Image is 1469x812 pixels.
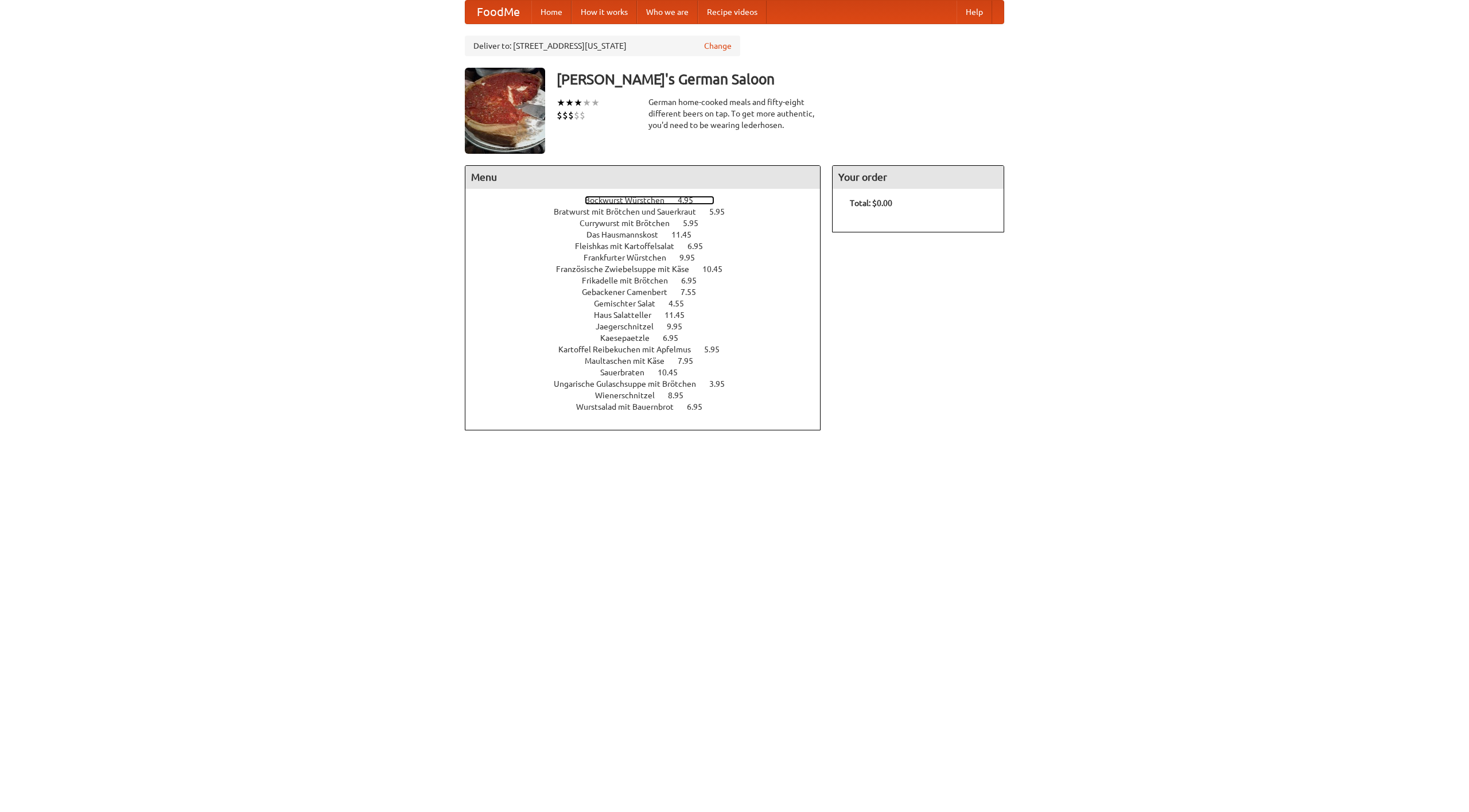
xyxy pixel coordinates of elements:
[582,96,591,109] li: ★
[658,368,689,377] span: 10.45
[678,196,705,205] span: 4.95
[557,109,562,122] li: $
[668,391,695,400] span: 8.95
[465,1,531,24] a: FoodMe
[594,310,663,320] span: Haus Salatteller
[681,287,708,297] span: 7.55
[557,68,1004,91] h3: [PERSON_NAME]'s German Saloon
[698,1,767,24] a: Recipe videos
[683,219,710,228] span: 5.95
[531,1,572,24] a: Home
[679,253,706,262] span: 9.95
[580,219,720,228] a: Currywurst mit Brötchen 5.95
[575,242,724,251] a: Fleishkas mit Kartoffelsalat 6.95
[574,109,580,122] li: $
[704,345,731,354] span: 5.95
[554,379,708,388] span: Ungarische Gulaschsuppe mit Brötchen
[557,96,565,109] li: ★
[586,230,713,239] a: Das Hausmannskost 11.45
[584,253,678,262] span: Frankfurter Würstchen
[554,207,708,216] span: Bratwurst mit Brötchen und Sauerkraut
[582,276,679,285] span: Frikadelle mit Brötchen
[704,40,732,52] a: Change
[585,196,714,205] a: Bockwurst Würstchen 4.95
[582,287,679,297] span: Gebackener Camenbert
[664,310,696,320] span: 11.45
[565,96,574,109] li: ★
[663,333,690,343] span: 6.95
[584,253,716,262] a: Frankfurter Würstchen 9.95
[582,276,718,285] a: Frikadelle mit Brötchen 6.95
[669,299,695,308] span: 4.55
[594,310,706,320] a: Haus Salatteller 11.45
[585,196,676,205] span: Bockwurst Würstchen
[576,402,724,411] a: Wurstsalad mit Bauernbrot 6.95
[681,276,708,285] span: 6.95
[671,230,703,239] span: 11.45
[850,199,892,208] b: Total: $0.00
[648,96,821,131] div: German home-cooked meals and fifty-eight different beers on tap. To get more authentic, you'd nee...
[600,333,661,343] span: Kaesepaetzle
[709,379,736,388] span: 3.95
[556,265,744,274] a: Französische Zwiebelsuppe mit Käse 10.45
[558,345,741,354] a: Kartoffel Reibekuchen mit Apfelmus 5.95
[586,230,670,239] span: Das Hausmannskost
[594,299,667,308] span: Gemischter Salat
[637,1,698,24] a: Who we are
[595,391,666,400] span: Wienerschnitzel
[595,391,705,400] a: Wienerschnitzel 8.95
[594,299,705,308] a: Gemischter Salat 4.55
[667,322,694,331] span: 9.95
[957,1,992,24] a: Help
[600,368,656,377] span: Sauerbraten
[600,333,699,343] a: Kaesepaetzle 6.95
[600,368,699,377] a: Sauerbraten 10.45
[580,219,681,228] span: Currywurst mit Brötchen
[465,166,820,189] h4: Menu
[575,242,686,251] span: Fleishkas mit Kartoffelsalat
[556,265,701,274] span: Französische Zwiebelsuppe mit Käse
[572,1,637,24] a: How it works
[687,402,714,411] span: 6.95
[591,96,600,109] li: ★
[558,345,702,354] span: Kartoffel Reibekuchen mit Apfelmus
[574,96,582,109] li: ★
[702,265,734,274] span: 10.45
[554,379,746,388] a: Ungarische Gulaschsuppe mit Brötchen 3.95
[585,356,676,366] span: Maultaschen mit Käse
[687,242,714,251] span: 6.95
[585,356,714,366] a: Maultaschen mit Käse 7.95
[576,402,685,411] span: Wurstsalad mit Bauernbrot
[465,68,545,154] img: angular.jpg
[582,287,717,297] a: Gebackener Camenbert 7.55
[580,109,585,122] li: $
[465,36,740,56] div: Deliver to: [STREET_ADDRESS][US_STATE]
[568,109,574,122] li: $
[562,109,568,122] li: $
[596,322,665,331] span: Jaegerschnitzel
[678,356,705,366] span: 7.95
[554,207,746,216] a: Bratwurst mit Brötchen und Sauerkraut 5.95
[709,207,736,216] span: 5.95
[596,322,704,331] a: Jaegerschnitzel 9.95
[833,166,1004,189] h4: Your order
